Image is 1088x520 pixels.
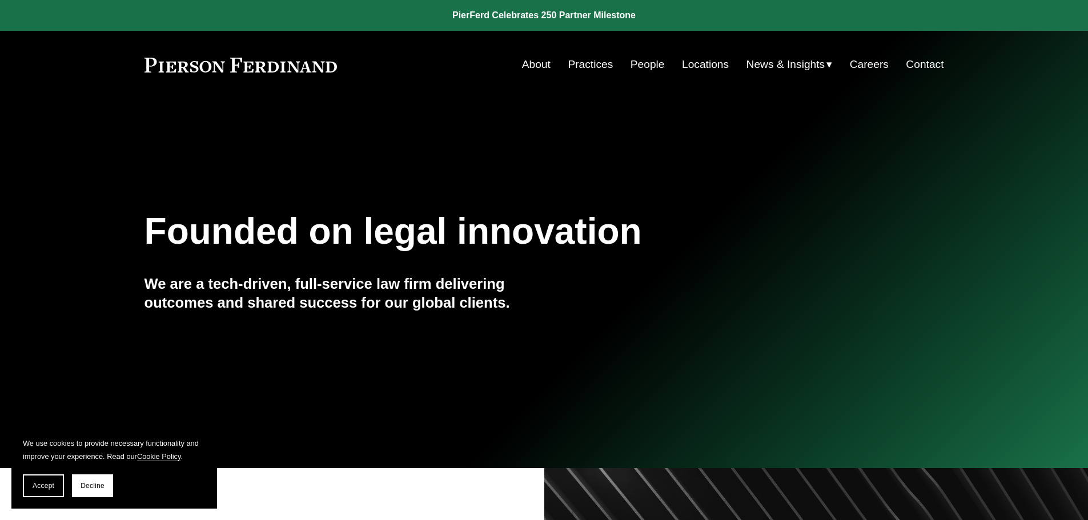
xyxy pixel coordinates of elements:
[746,55,825,75] span: News & Insights
[568,54,613,75] a: Practices
[11,425,217,509] section: Cookie banner
[144,211,811,252] h1: Founded on legal innovation
[81,482,105,490] span: Decline
[72,474,113,497] button: Decline
[137,452,181,461] a: Cookie Policy
[144,275,544,312] h4: We are a tech-driven, full-service law firm delivering outcomes and shared success for our global...
[33,482,54,490] span: Accept
[522,54,551,75] a: About
[23,437,206,463] p: We use cookies to provide necessary functionality and improve your experience. Read our .
[850,54,889,75] a: Careers
[631,54,665,75] a: People
[906,54,944,75] a: Contact
[682,54,729,75] a: Locations
[746,54,833,75] a: folder dropdown
[23,474,64,497] button: Accept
